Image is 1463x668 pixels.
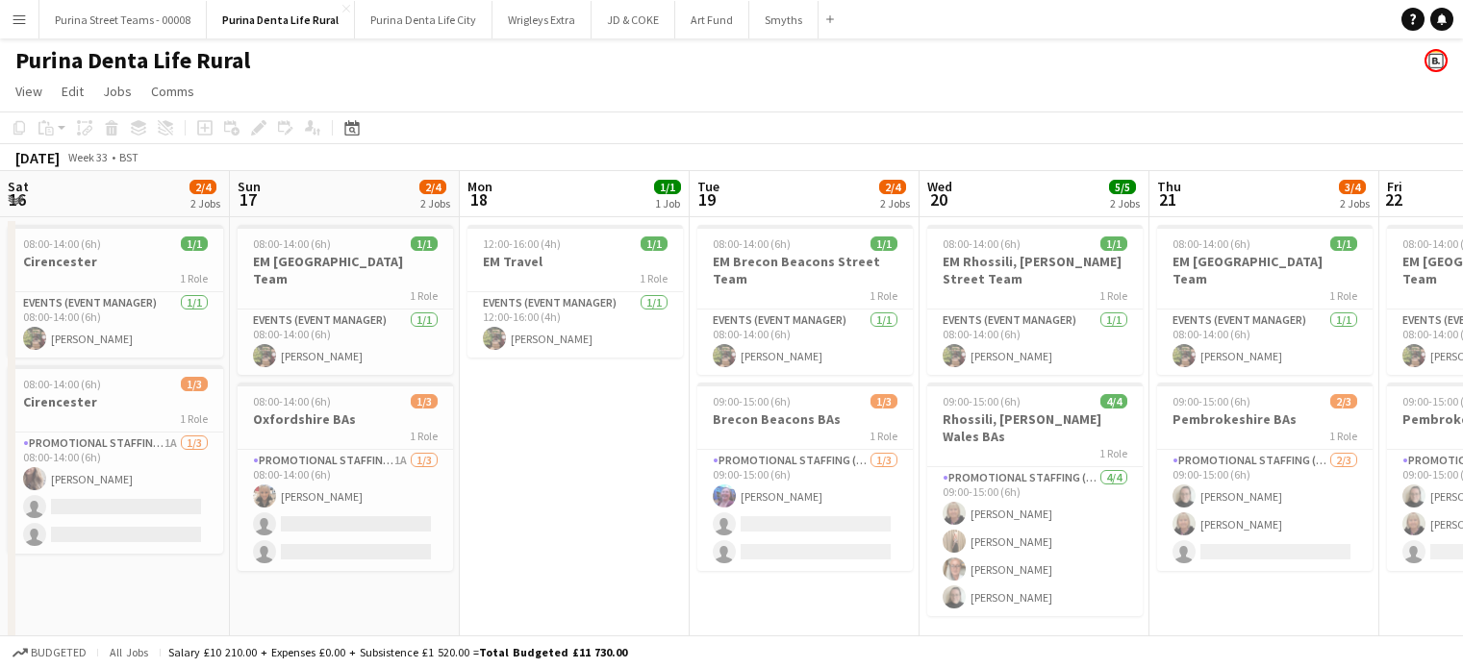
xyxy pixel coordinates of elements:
[713,236,791,251] span: 08:00-14:00 (6h)
[1099,288,1127,303] span: 1 Role
[655,196,680,210] div: 1 Job
[713,394,791,408] span: 09:00-15:00 (6h)
[697,253,913,287] h3: EM Brecon Beacons Street Team
[465,188,492,210] span: 18
[927,410,1143,445] h3: Rhossili, [PERSON_NAME] Wales BAs
[15,46,250,75] h1: Purina Denta Life Rural
[119,150,139,164] div: BST
[1157,225,1373,375] app-job-card: 08:00-14:00 (6h)1/1EM [GEOGRAPHIC_DATA] Team1 RoleEvents (Event Manager)1/108:00-14:00 (6h)[PERSO...
[880,196,910,210] div: 2 Jobs
[870,394,897,408] span: 1/3
[1339,180,1366,194] span: 3/4
[943,236,1021,251] span: 08:00-14:00 (6h)
[697,450,913,571] app-card-role: Promotional Staffing (Brand Ambassadors)1/309:00-15:00 (6h)[PERSON_NAME]
[467,225,683,358] app-job-card: 12:00-16:00 (4h)1/1EM Travel1 RoleEvents (Event Manager)1/112:00-16:00 (4h)[PERSON_NAME]
[1157,309,1373,375] app-card-role: Events (Event Manager)1/108:00-14:00 (6h)[PERSON_NAME]
[54,79,91,104] a: Edit
[927,383,1143,616] app-job-card: 09:00-15:00 (6h)4/4Rhossili, [PERSON_NAME] Wales BAs1 RolePromotional Staffing (Brand Ambassadors...
[870,288,897,303] span: 1 Role
[8,178,29,195] span: Sat
[483,236,561,251] span: 12:00-16:00 (4h)
[253,236,331,251] span: 08:00-14:00 (6h)
[1329,429,1357,443] span: 1 Role
[8,292,223,358] app-card-role: Events (Event Manager)1/108:00-14:00 (6h)[PERSON_NAME]
[238,410,453,428] h3: Oxfordshire BAs
[411,394,438,408] span: 1/3
[10,642,89,663] button: Budgeted
[63,150,112,164] span: Week 33
[749,1,819,38] button: Smyths
[8,433,223,554] app-card-role: Promotional Staffing (Brand Ambassadors)1A1/308:00-14:00 (6h)[PERSON_NAME]
[419,180,446,194] span: 2/4
[1157,383,1373,571] app-job-card: 09:00-15:00 (6h)2/3Pembrokeshire BAs1 RolePromotional Staffing (Brand Ambassadors)2/309:00-15:00 ...
[355,1,492,38] button: Purina Denta Life City
[467,292,683,358] app-card-role: Events (Event Manager)1/112:00-16:00 (4h)[PERSON_NAME]
[420,196,450,210] div: 2 Jobs
[8,365,223,554] app-job-card: 08:00-14:00 (6h)1/3Cirencester1 RolePromotional Staffing (Brand Ambassadors)1A1/308:00-14:00 (6h)...
[15,148,60,167] div: [DATE]
[924,188,952,210] span: 20
[8,79,50,104] a: View
[8,393,223,410] h3: Cirencester
[1173,394,1250,408] span: 09:00-15:00 (6h)
[592,1,675,38] button: JD & COKE
[697,383,913,571] app-job-card: 09:00-15:00 (6h)1/3Brecon Beacons BAs1 RolePromotional Staffing (Brand Ambassadors)1/309:00-15:00...
[151,83,194,100] span: Comms
[235,188,261,210] span: 17
[1330,236,1357,251] span: 1/1
[1157,253,1373,287] h3: EM [GEOGRAPHIC_DATA] Team
[870,429,897,443] span: 1 Role
[1387,178,1402,195] span: Fri
[168,645,627,659] div: Salary £10 210.00 + Expenses £0.00 + Subsistence £1 520.00 =
[238,450,453,571] app-card-role: Promotional Staffing (Brand Ambassadors)1A1/308:00-14:00 (6h)[PERSON_NAME]
[238,225,453,375] div: 08:00-14:00 (6h)1/1EM [GEOGRAPHIC_DATA] Team1 RoleEvents (Event Manager)1/108:00-14:00 (6h)[PERSO...
[1154,188,1181,210] span: 21
[870,236,897,251] span: 1/1
[238,178,261,195] span: Sun
[1099,446,1127,460] span: 1 Role
[39,1,207,38] button: Purina Street Teams - 00008
[180,271,208,285] span: 1 Role
[23,377,101,391] span: 08:00-14:00 (6h)
[31,646,87,659] span: Budgeted
[927,253,1143,287] h3: EM Rhossili, [PERSON_NAME] Street Team
[1100,394,1127,408] span: 4/4
[15,83,42,100] span: View
[106,645,152,659] span: All jobs
[180,411,208,426] span: 1 Role
[8,253,223,270] h3: Cirencester
[253,394,331,408] span: 08:00-14:00 (6h)
[879,180,906,194] span: 2/4
[1384,188,1402,210] span: 22
[697,178,719,195] span: Tue
[1340,196,1370,210] div: 2 Jobs
[62,83,84,100] span: Edit
[927,309,1143,375] app-card-role: Events (Event Manager)1/108:00-14:00 (6h)[PERSON_NAME]
[697,225,913,375] app-job-card: 08:00-14:00 (6h)1/1EM Brecon Beacons Street Team1 RoleEvents (Event Manager)1/108:00-14:00 (6h)[P...
[641,236,668,251] span: 1/1
[410,288,438,303] span: 1 Role
[411,236,438,251] span: 1/1
[1330,394,1357,408] span: 2/3
[927,178,952,195] span: Wed
[1425,49,1448,72] app-user-avatar: Bounce Activations Ltd
[238,383,453,571] app-job-card: 08:00-14:00 (6h)1/3Oxfordshire BAs1 RolePromotional Staffing (Brand Ambassadors)1A1/308:00-14:00 ...
[1157,450,1373,571] app-card-role: Promotional Staffing (Brand Ambassadors)2/309:00-15:00 (6h)[PERSON_NAME][PERSON_NAME]
[927,225,1143,375] app-job-card: 08:00-14:00 (6h)1/1EM Rhossili, [PERSON_NAME] Street Team1 RoleEvents (Event Manager)1/108:00-14:...
[1329,288,1357,303] span: 1 Role
[654,180,681,194] span: 1/1
[23,236,101,251] span: 08:00-14:00 (6h)
[95,79,139,104] a: Jobs
[1100,236,1127,251] span: 1/1
[1109,180,1136,194] span: 5/5
[1110,196,1140,210] div: 2 Jobs
[238,253,453,287] h3: EM [GEOGRAPHIC_DATA] Team
[927,467,1143,616] app-card-role: Promotional Staffing (Brand Ambassadors)4/409:00-15:00 (6h)[PERSON_NAME][PERSON_NAME][PERSON_NAME...
[675,1,749,38] button: Art Fund
[1173,236,1250,251] span: 08:00-14:00 (6h)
